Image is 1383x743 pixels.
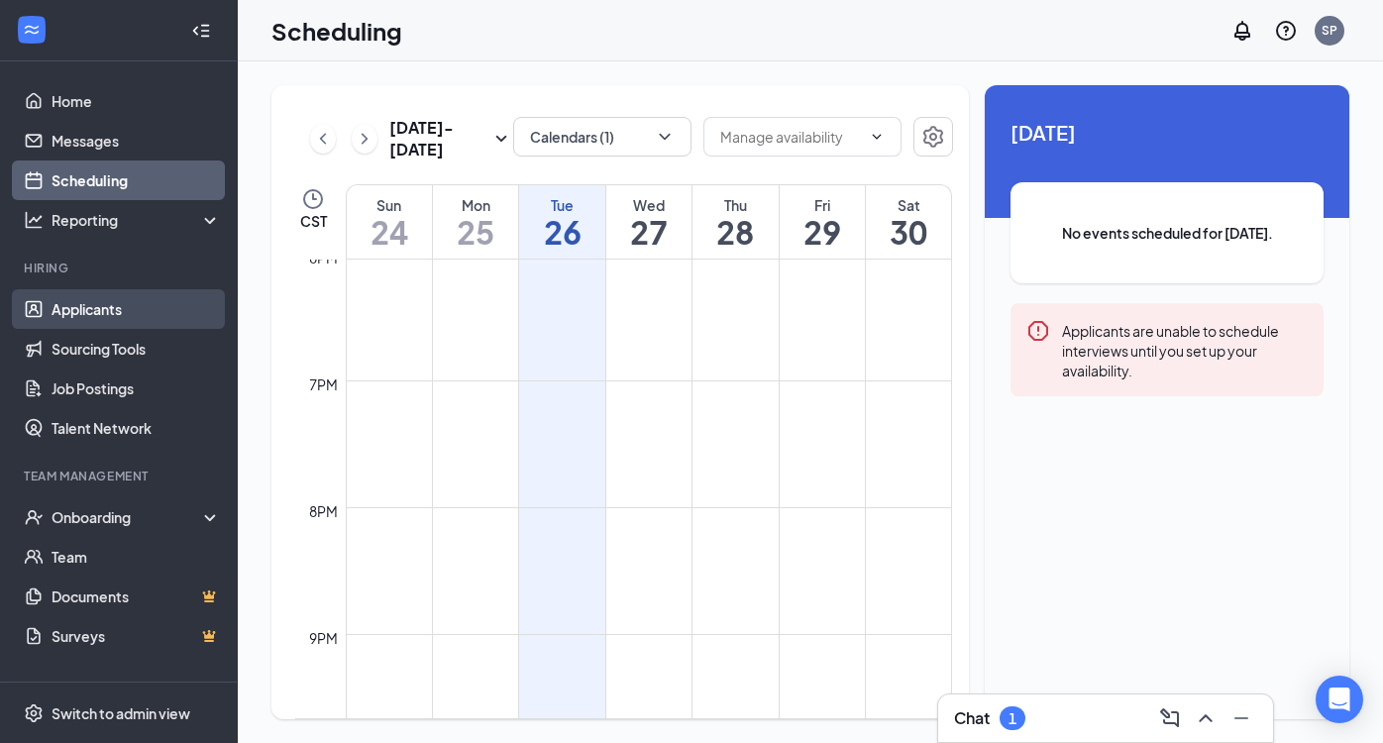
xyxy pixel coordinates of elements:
[1158,706,1182,730] svg: ComposeMessage
[52,81,221,121] a: Home
[301,187,325,211] svg: Clock
[52,160,221,200] a: Scheduling
[519,195,604,215] div: Tue
[22,20,42,40] svg: WorkstreamLogo
[310,124,336,154] button: ChevronLeft
[1225,702,1257,734] button: Minimize
[355,127,374,151] svg: ChevronRight
[513,117,691,157] button: Calendars (1)ChevronDown
[24,703,44,723] svg: Settings
[52,703,190,723] div: Switch to admin view
[1230,19,1254,43] svg: Notifications
[347,185,432,259] a: August 24, 2025
[352,124,377,154] button: ChevronRight
[191,21,211,41] svg: Collapse
[1009,710,1016,727] div: 1
[24,507,44,527] svg: UserCheck
[1190,702,1222,734] button: ChevronUp
[271,14,402,48] h1: Scheduling
[52,577,221,616] a: DocumentsCrown
[780,215,865,249] h1: 29
[52,369,221,408] a: Job Postings
[921,125,945,149] svg: Settings
[866,185,951,259] a: August 30, 2025
[1194,706,1218,730] svg: ChevronUp
[52,537,221,577] a: Team
[389,117,489,160] h3: [DATE] - [DATE]
[606,195,691,215] div: Wed
[433,195,518,215] div: Mon
[780,185,865,259] a: August 29, 2025
[489,127,513,151] svg: SmallChevronDown
[1050,222,1284,244] span: No events scheduled for [DATE].
[433,185,518,259] a: August 25, 2025
[300,211,327,231] span: CST
[866,215,951,249] h1: 30
[655,127,675,147] svg: ChevronDown
[692,185,778,259] a: August 28, 2025
[52,616,221,656] a: SurveysCrown
[24,210,44,230] svg: Analysis
[52,121,221,160] a: Messages
[869,129,885,145] svg: ChevronDown
[519,215,604,249] h1: 26
[913,117,953,157] button: Settings
[1062,319,1308,380] div: Applicants are unable to schedule interviews until you set up your availability.
[606,215,691,249] h1: 27
[52,289,221,329] a: Applicants
[692,195,778,215] div: Thu
[954,707,990,729] h3: Chat
[313,127,333,151] svg: ChevronLeft
[780,195,865,215] div: Fri
[1026,319,1050,343] svg: Error
[1154,702,1186,734] button: ComposeMessage
[1274,19,1298,43] svg: QuestionInfo
[305,627,342,649] div: 9pm
[692,215,778,249] h1: 28
[305,373,342,395] div: 7pm
[866,195,951,215] div: Sat
[433,215,518,249] h1: 25
[1229,706,1253,730] svg: Minimize
[1316,676,1363,723] div: Open Intercom Messenger
[347,195,432,215] div: Sun
[519,185,604,259] a: August 26, 2025
[52,507,204,527] div: Onboarding
[24,260,217,276] div: Hiring
[1011,117,1324,148] span: [DATE]
[913,117,953,160] a: Settings
[1322,22,1337,39] div: SP
[720,126,861,148] input: Manage availability
[606,185,691,259] a: August 27, 2025
[24,468,217,484] div: Team Management
[347,215,432,249] h1: 24
[52,210,222,230] div: Reporting
[52,408,221,448] a: Talent Network
[52,329,221,369] a: Sourcing Tools
[305,500,342,522] div: 8pm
